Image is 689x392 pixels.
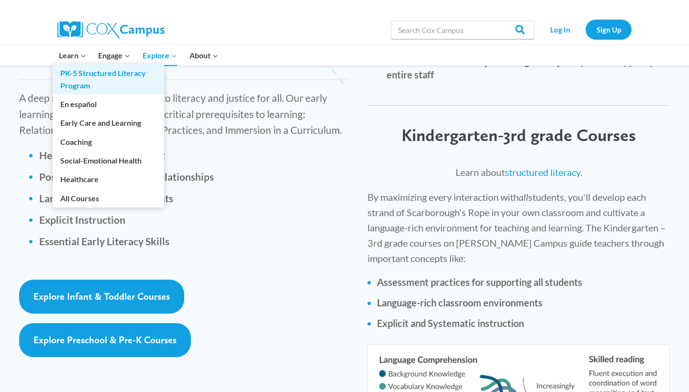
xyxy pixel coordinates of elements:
[505,166,582,178] a: structured literacy.
[519,191,528,203] i: all
[377,297,543,308] strong: Language-rich classroom environments
[19,90,348,138] p: A deep reading brain is essential to literacy and justice for all. Our early learning courses are...
[39,171,214,183] b: Positive Experiences and Relationships
[377,276,582,288] strong: Assessment practices for supporting all students
[57,21,165,38] img: Cox Campus
[53,45,92,65] button: Child menu of Learn
[539,20,632,39] nav: Secondary Navigation
[53,170,164,188] a: Healthcare
[53,64,164,95] a: PK-5 Structured Literacy Program
[33,291,170,302] span: Explore Infant & Toddler Courses
[377,317,524,329] strong: Explicit and Systematic instruction
[33,334,177,346] span: Explore Preschool & Pre-K Courses
[391,20,534,39] input: Search Cox Campus
[53,189,164,207] a: All Courses
[39,214,125,226] b: Explicit Instruction
[39,192,173,204] b: Language -Rich Environments
[53,45,224,65] nav: Primary Navigation
[53,152,164,170] a: Social-Emotional Health
[53,132,164,151] a: Coaching
[53,114,164,132] a: Early Care and Learning
[183,45,224,65] button: Child menu of About
[53,95,164,113] a: En español
[401,125,636,145] span: Kindergarten-3rd grade Courses
[539,20,581,39] a: Log In
[136,45,183,65] button: Child menu of Explore
[19,323,191,357] a: Explore Preschool & Pre-K Courses
[39,235,169,247] b: Essential Early Literacy Skills
[92,45,137,65] button: Child menu of Engage
[19,280,184,314] a: Explore Infant & Toddler Courses
[367,189,670,266] p: By maximizing every interaction with students, you'll develop each strand of Scarborough's Rope i...
[367,164,670,180] p: Learn about
[586,20,632,39] a: Sign Up
[39,149,165,161] strong: Healthy Brain Development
